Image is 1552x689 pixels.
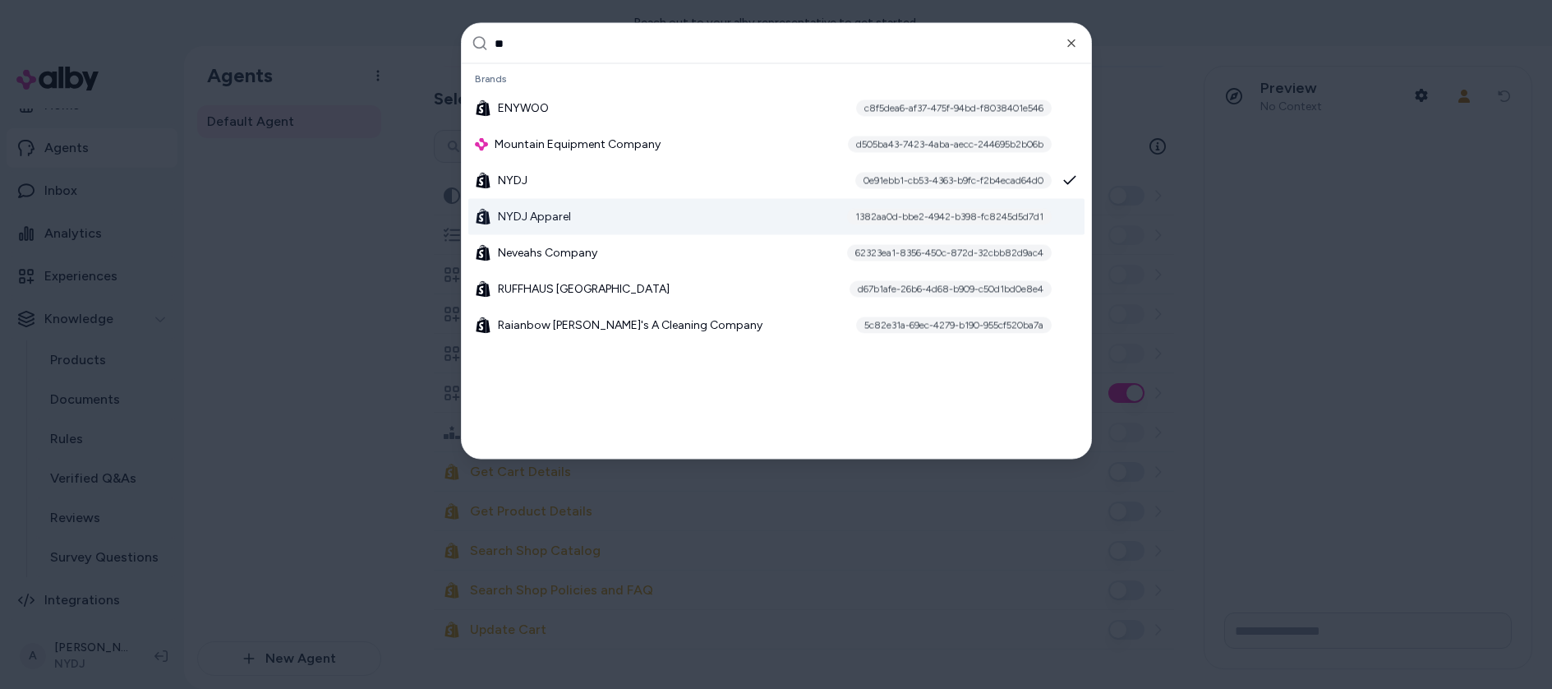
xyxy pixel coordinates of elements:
span: Neveahs Company [498,245,597,261]
span: Raianbow [PERSON_NAME]'s A Cleaning Company [498,317,762,334]
div: d505ba43-7423-4aba-aecc-244695b2b06b [848,136,1052,153]
span: RUFFHAUS [GEOGRAPHIC_DATA] [498,281,670,298]
div: 1382aa0d-bbe2-4942-b398-fc8245d5d7d1 [847,209,1052,225]
img: alby Logo [475,138,488,151]
span: Mountain Equipment Company [495,136,661,153]
div: 0e91ebb1-cb53-4363-b9fc-f2b4ecad64d0 [855,173,1052,189]
span: NYDJ Apparel [498,209,571,225]
div: 62323ea1-8356-450c-872d-32cbb82d9ac4 [847,245,1052,261]
div: c8f5dea6-af37-475f-94bd-f8038401e546 [856,100,1052,117]
span: NYDJ [498,173,527,189]
div: d67b1afe-26b6-4d68-b909-c50d1bd0e8e4 [850,281,1052,298]
div: 5c82e31a-69ec-4279-b190-955cf520ba7a [856,317,1052,334]
div: Brands [468,67,1085,90]
span: ENYWOO [498,100,549,117]
div: Suggestions [462,64,1091,459]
